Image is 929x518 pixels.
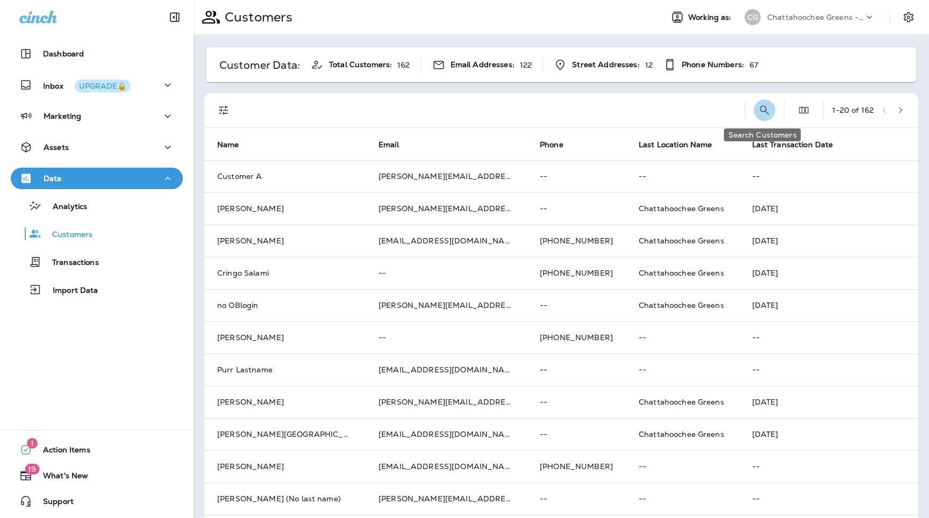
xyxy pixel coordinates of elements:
[79,82,126,90] div: UPGRADE🔒
[44,174,62,183] p: Data
[540,140,563,149] span: Phone
[639,300,724,310] span: Chattahoochee Greens
[41,230,92,240] p: Customers
[42,286,98,296] p: Import Data
[11,439,183,461] button: 1Action Items
[11,465,183,486] button: 19What's New
[639,397,724,407] span: Chattahoochee Greens
[204,354,366,386] td: Purr Lastname
[739,386,919,418] td: [DATE]
[793,99,814,121] button: Edit Fields
[11,222,183,245] button: Customers
[217,140,239,149] span: Name
[378,140,399,149] span: Email
[724,128,801,141] div: Search Customers
[639,140,712,149] span: Last Location Name
[204,321,366,354] td: [PERSON_NAME]
[639,236,724,246] span: Chattahoochee Greens
[639,204,724,213] span: Chattahoochee Greens
[378,269,514,277] p: --
[43,80,131,91] p: Inbox
[527,450,626,483] td: [PHONE_NUMBER]
[745,9,761,25] div: CG
[366,483,527,515] td: [PERSON_NAME][EMAIL_ADDRESS][DOMAIN_NAME]
[899,8,918,27] button: Settings
[397,61,410,69] p: 162
[32,497,74,510] span: Support
[540,430,613,438] p: --
[540,204,613,213] p: --
[639,365,726,374] p: --
[527,225,626,257] td: [PHONE_NUMBER]
[32,471,88,484] span: What's New
[752,140,833,149] span: Last Transaction Date
[25,464,39,474] span: 19
[220,9,292,25] p: Customers
[752,462,906,471] p: --
[204,257,366,289] td: Cringo Salami
[752,494,906,503] p: --
[378,333,514,342] p: --
[204,386,366,418] td: [PERSON_NAME]
[11,136,183,158] button: Assets
[32,445,90,458] span: Action Items
[366,418,527,450] td: [EMAIL_ADDRESS][DOMAIN_NAME]
[752,365,906,374] p: --
[366,354,527,386] td: [EMAIL_ADDRESS][DOMAIN_NAME]
[44,112,81,120] p: Marketing
[645,61,653,69] p: 12
[754,99,775,121] button: Search Customers
[739,418,919,450] td: [DATE]
[540,365,613,374] p: --
[217,140,253,149] span: Name
[204,192,366,225] td: [PERSON_NAME]
[204,289,366,321] td: no OBlogin
[639,268,724,278] span: Chattahoochee Greens
[639,172,726,181] p: --
[639,333,726,342] p: --
[42,202,87,212] p: Analytics
[527,321,626,354] td: [PHONE_NUMBER]
[204,225,366,257] td: [PERSON_NAME]
[11,43,183,64] button: Dashboard
[11,491,183,512] button: Support
[11,278,183,301] button: Import Data
[11,168,183,189] button: Data
[749,61,758,69] p: 67
[688,13,734,22] span: Working as:
[366,289,527,321] td: [PERSON_NAME][EMAIL_ADDRESS][DOMAIN_NAME]
[520,61,532,69] p: 122
[366,225,527,257] td: [EMAIL_ADDRESS][DOMAIN_NAME]
[540,494,613,503] p: --
[527,257,626,289] td: [PHONE_NUMBER]
[639,140,726,149] span: Last Location Name
[41,258,99,268] p: Transactions
[540,398,613,406] p: --
[639,429,724,439] span: Chattahoochee Greens
[329,60,392,69] span: Total Customers:
[75,80,131,92] button: UPGRADE🔒
[739,257,919,289] td: [DATE]
[739,192,919,225] td: [DATE]
[739,225,919,257] td: [DATE]
[11,74,183,96] button: InboxUPGRADE🔒
[204,160,366,192] td: Customer A
[540,172,613,181] p: --
[366,386,527,418] td: [PERSON_NAME][EMAIL_ADDRESS][DOMAIN_NAME]
[752,333,906,342] p: --
[451,60,514,69] span: Email Addresses:
[11,250,183,273] button: Transactions
[540,140,577,149] span: Phone
[204,418,366,450] td: [PERSON_NAME][GEOGRAPHIC_DATA]
[213,99,234,121] button: Filters
[11,195,183,217] button: Analytics
[540,301,613,310] p: --
[366,450,527,483] td: [EMAIL_ADDRESS][DOMAIN_NAME]
[752,140,847,149] span: Last Transaction Date
[752,172,906,181] p: --
[160,6,190,28] button: Collapse Sidebar
[639,494,726,503] p: --
[832,106,874,114] div: 1 - 20 of 162
[639,462,726,471] p: --
[44,143,69,152] p: Assets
